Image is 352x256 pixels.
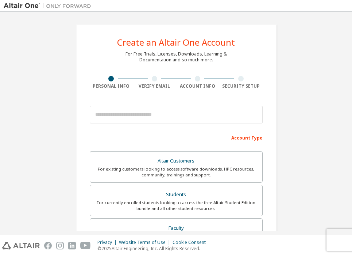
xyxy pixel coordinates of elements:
[94,166,258,178] div: For existing customers looking to access software downloads, HPC resources, community, trainings ...
[94,190,258,200] div: Students
[119,240,173,245] div: Website Terms of Use
[90,131,263,143] div: Account Type
[97,245,210,252] p: © 2025 Altair Engineering, Inc. All Rights Reserved.
[173,240,210,245] div: Cookie Consent
[68,242,76,249] img: linkedin.svg
[56,242,64,249] img: instagram.svg
[117,38,235,47] div: Create an Altair One Account
[2,242,40,249] img: altair_logo.svg
[176,83,220,89] div: Account Info
[219,83,263,89] div: Security Setup
[44,242,52,249] img: facebook.svg
[133,83,176,89] div: Verify Email
[94,223,258,233] div: Faculty
[94,200,258,211] div: For currently enrolled students looking to access the free Altair Student Edition bundle and all ...
[125,51,227,63] div: For Free Trials, Licenses, Downloads, Learning & Documentation and so much more.
[94,156,258,166] div: Altair Customers
[90,83,133,89] div: Personal Info
[97,240,119,245] div: Privacy
[4,2,95,9] img: Altair One
[80,242,91,249] img: youtube.svg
